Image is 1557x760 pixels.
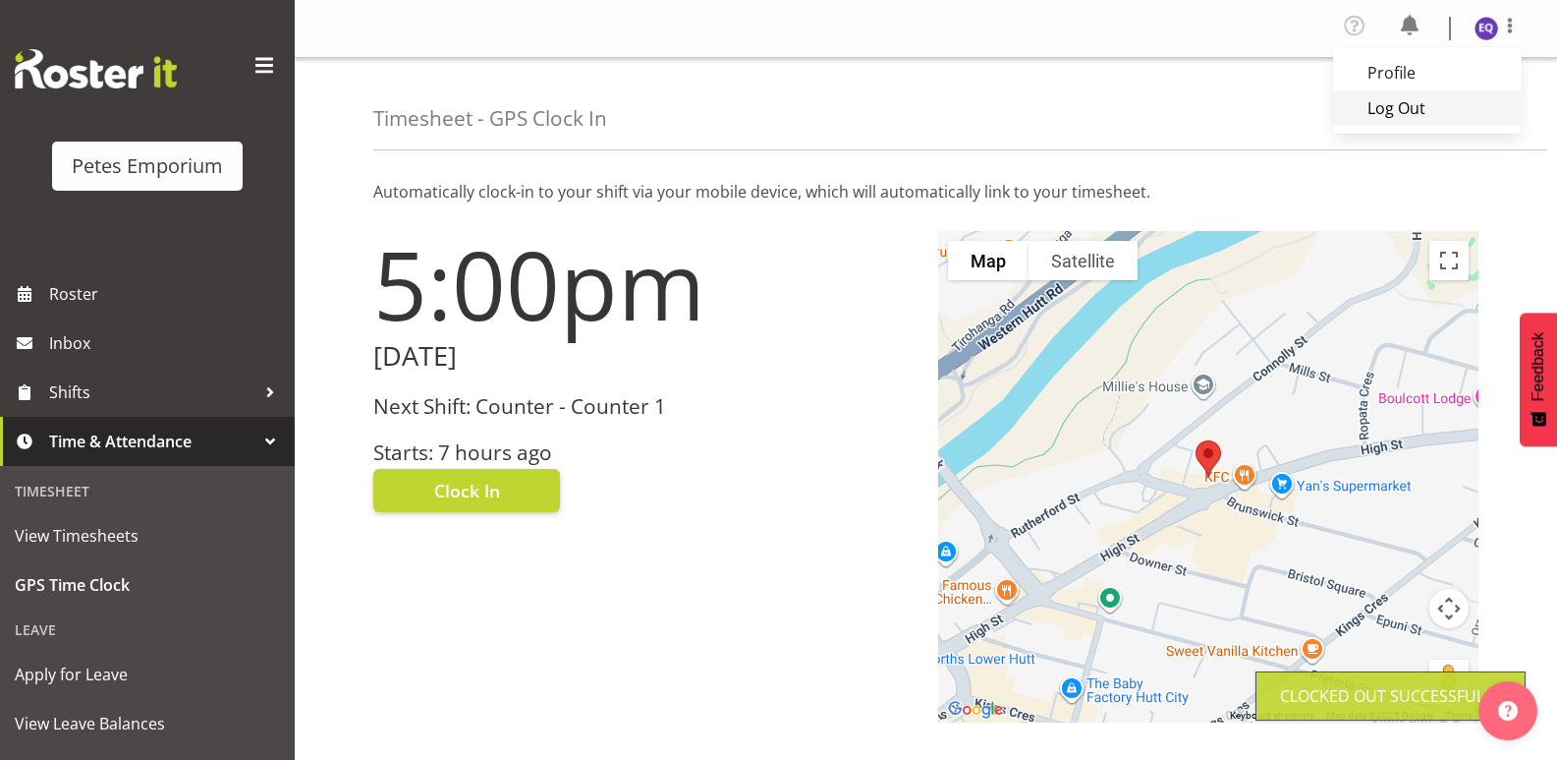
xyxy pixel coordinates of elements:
span: Time & Attendance [49,427,255,456]
span: Inbox [49,328,285,358]
h3: Starts: 7 hours ago [373,441,915,464]
img: Google [943,697,1008,723]
button: Keyboard shortcuts [1230,709,1314,723]
span: GPS Time Clock [15,570,280,600]
span: View Leave Balances [15,709,280,738]
a: View Timesheets [5,511,290,560]
a: Log Out [1333,90,1522,126]
img: help-xxl-2.png [1498,701,1518,721]
a: Profile [1333,55,1522,90]
button: Feedback - Show survey [1520,313,1557,446]
p: Automatically clock-in to your shift via your mobile device, which will automatically link to you... [373,180,1478,204]
a: GPS Time Clock [5,560,290,610]
span: Feedback [1529,332,1547,401]
img: Rosterit website logo [15,49,177,88]
span: View Timesheets [15,521,280,551]
div: Leave [5,610,290,650]
a: Open this area in Google Maps (opens a new window) [943,697,1008,723]
div: Timesheet [5,471,290,511]
div: Petes Emporium [72,151,223,181]
img: esperanza-querido10799.jpg [1474,17,1498,40]
span: Roster [49,279,285,309]
span: Shifts [49,378,255,407]
button: Show street map [948,241,1029,280]
h2: [DATE] [373,341,915,372]
h3: Next Shift: Counter - Counter 1 [373,395,915,418]
button: Drag Pegman onto the map to open Street View [1429,660,1469,699]
h4: Timesheet - GPS Clock In [373,107,607,130]
span: Apply for Leave [15,660,280,689]
button: Map camera controls [1429,589,1469,628]
span: Clock In [434,478,500,503]
button: Show satellite imagery [1029,241,1138,280]
button: Toggle fullscreen view [1429,241,1469,280]
button: Clock In [373,469,560,512]
a: View Leave Balances [5,699,290,748]
div: Clocked out Successfully [1280,684,1501,708]
h1: 5:00pm [373,231,915,337]
a: Apply for Leave [5,650,290,699]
